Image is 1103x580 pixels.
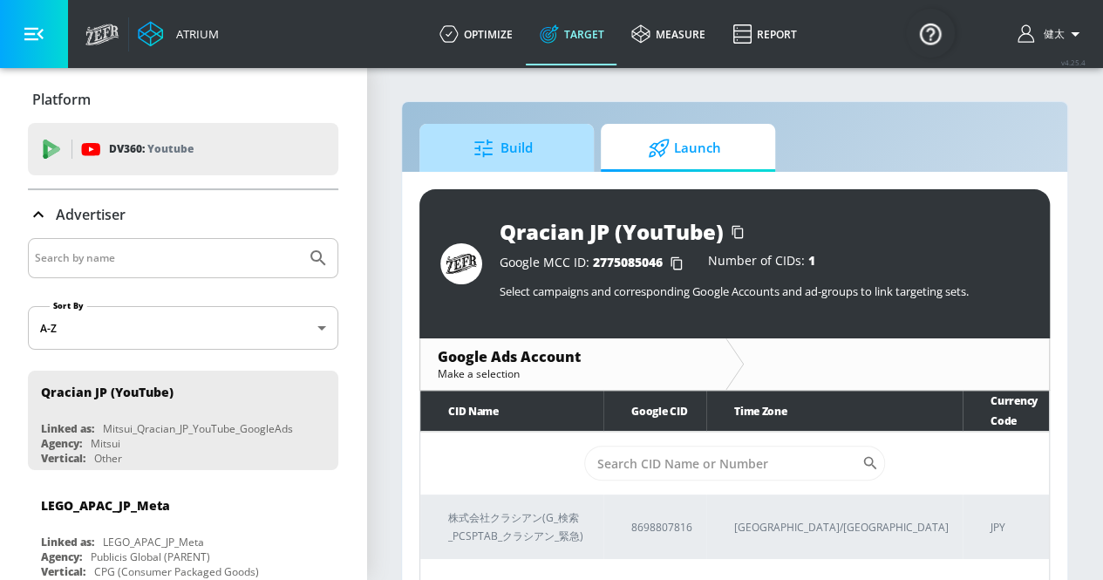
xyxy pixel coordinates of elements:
[437,127,569,169] span: Build
[91,549,210,564] div: Publicis Global (PARENT)
[56,205,126,224] p: Advertiser
[438,347,708,366] div: Google Ads Account
[41,549,82,564] div: Agency:
[28,190,338,239] div: Advertiser
[41,421,94,436] div: Linked as:
[584,446,861,481] input: Search CID Name or Number
[618,127,751,169] span: Launch
[41,564,85,579] div: Vertical:
[103,535,204,549] div: LEGO_APAC_JP_Meta
[426,3,526,65] a: optimize
[500,217,724,246] div: Qracian JP (YouTube)
[41,497,170,514] div: LEGO_APAC_JP_Meta
[593,254,663,270] span: 2775085046
[28,75,338,124] div: Platform
[1037,27,1065,42] span: login as: kenta.kurishima@mbk-digital.co.jp
[708,255,815,272] div: Number of CIDs:
[28,371,338,470] div: Qracian JP (YouTube)Linked as:Mitsui_Qracian_JP_YouTube_GoogleAdsAgency:MitsuiVertical:Other
[28,306,338,350] div: A-Z
[41,451,85,466] div: Vertical:
[420,338,725,390] div: Google Ads AccountMake a selection
[35,247,299,270] input: Search by name
[808,252,815,269] span: 1
[718,3,810,65] a: Report
[169,26,219,42] div: Atrium
[50,300,87,311] label: Sort By
[94,451,122,466] div: Other
[734,518,949,536] p: [GEOGRAPHIC_DATA]/[GEOGRAPHIC_DATA]
[631,518,692,536] p: 8698807816
[500,255,691,272] div: Google MCC ID:
[584,446,885,481] div: Search CID Name or Number
[41,535,94,549] div: Linked as:
[1018,24,1086,44] button: 健太
[32,90,91,109] p: Platform
[603,391,706,432] th: Google CID
[103,421,293,436] div: Mitsui_Qracian_JP_YouTube_GoogleAds
[438,366,708,381] div: Make a selection
[41,384,174,400] div: Qracian JP (YouTube)
[500,283,1029,299] p: Select campaigns and corresponding Google Accounts and ad-groups to link targeting sets.
[526,3,617,65] a: Target
[28,123,338,175] div: DV360: Youtube
[138,21,219,47] a: Atrium
[41,436,82,451] div: Agency:
[109,140,194,159] p: DV360:
[420,391,603,432] th: CID Name
[991,518,1035,536] p: JPY
[963,391,1049,432] th: Currency Code
[147,140,194,158] p: Youtube
[448,508,589,545] p: 株式会社クラシアン(G_検索_PCSPTAB_クラシアン_緊急)
[706,391,963,432] th: Time Zone
[94,564,259,579] div: CPG (Consumer Packaged Goods)
[617,3,718,65] a: measure
[91,436,120,451] div: Mitsui
[906,9,955,58] button: Open Resource Center
[1061,58,1086,67] span: v 4.25.4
